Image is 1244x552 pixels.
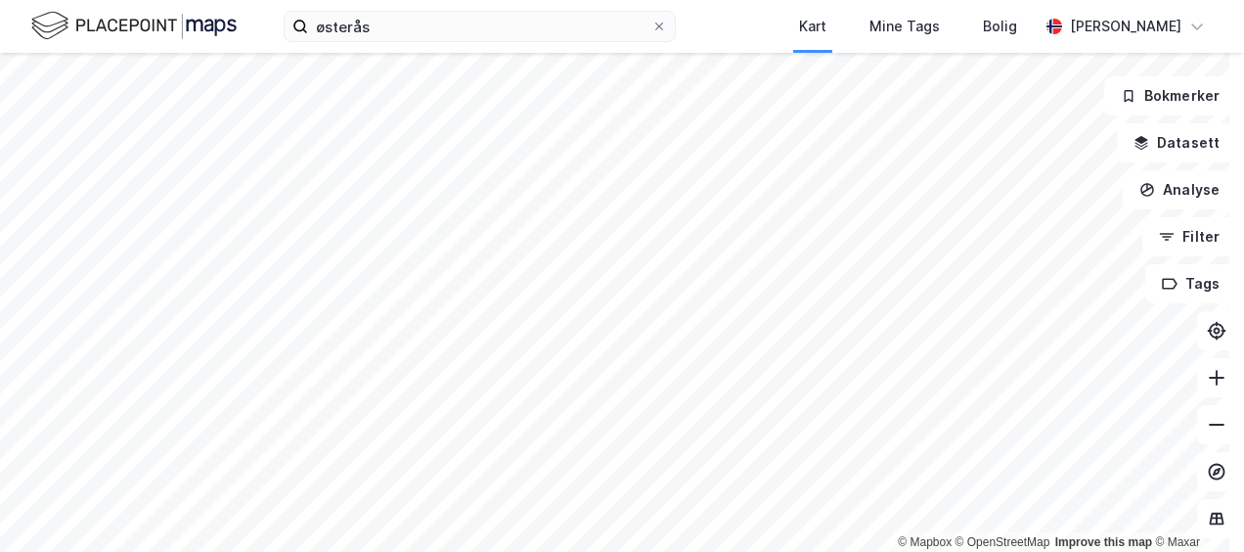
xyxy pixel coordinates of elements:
input: Søk på adresse, matrikkel, gårdeiere, leietakere eller personer [308,12,651,41]
iframe: Chat Widget [1146,458,1244,552]
button: Bokmerker [1104,76,1236,115]
div: Bolig [983,15,1017,38]
a: OpenStreetMap [955,535,1050,549]
img: logo.f888ab2527a4732fd821a326f86c7f29.svg [31,9,237,43]
button: Filter [1142,217,1236,256]
div: [PERSON_NAME] [1070,15,1181,38]
a: Mapbox [898,535,952,549]
button: Datasett [1117,123,1236,162]
button: Tags [1145,264,1236,303]
div: Kart [799,15,826,38]
div: Kontrollprogram for chat [1146,458,1244,552]
div: Mine Tags [869,15,940,38]
a: Improve this map [1055,535,1152,549]
button: Analyse [1123,170,1236,209]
